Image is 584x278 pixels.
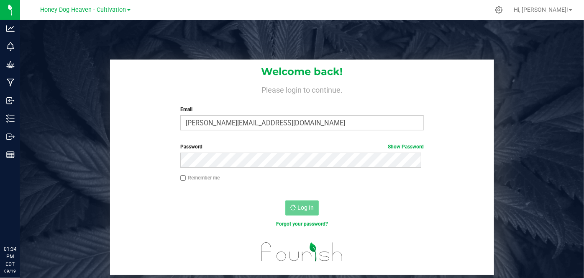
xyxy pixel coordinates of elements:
[4,268,16,274] p: 09/19
[41,6,126,13] span: Honey Dog Heaven - Cultivation
[514,6,568,13] span: Hi, [PERSON_NAME]!
[254,236,350,268] img: flourish_logo.svg
[6,60,15,69] inline-svg: Grow
[110,66,494,77] h1: Welcome back!
[276,221,328,227] a: Forgot your password?
[110,84,494,94] h4: Please login to continue.
[180,106,424,113] label: Email
[180,144,202,150] span: Password
[6,114,15,123] inline-svg: Inventory
[6,78,15,87] inline-svg: Manufacturing
[285,200,319,216] button: Log In
[4,245,16,268] p: 01:34 PM EDT
[6,133,15,141] inline-svg: Outbound
[6,151,15,159] inline-svg: Reports
[180,175,186,181] input: Remember me
[6,42,15,51] inline-svg: Monitoring
[6,96,15,105] inline-svg: Inbound
[297,204,314,211] span: Log In
[6,24,15,33] inline-svg: Analytics
[180,174,220,182] label: Remember me
[388,144,424,150] a: Show Password
[494,6,504,14] div: Manage settings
